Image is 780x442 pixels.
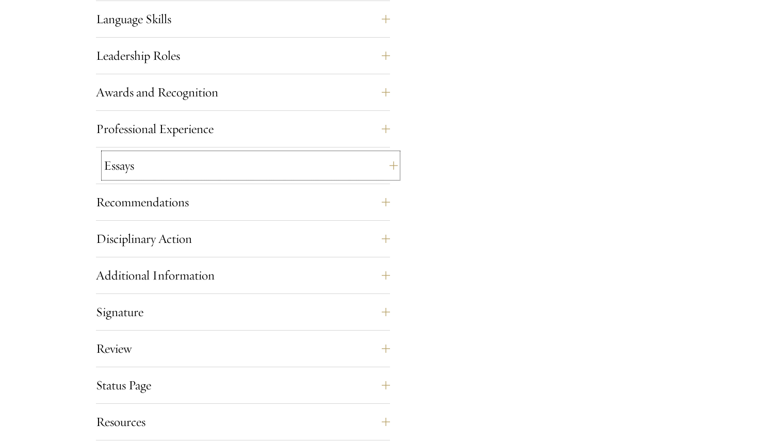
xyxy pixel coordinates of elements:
[104,153,398,178] button: Essays
[96,117,390,141] button: Professional Experience
[96,410,390,434] button: Resources
[96,190,390,215] button: Recommendations
[96,336,390,361] button: Review
[96,263,390,288] button: Additional Information
[96,43,390,68] button: Leadership Roles
[96,80,390,105] button: Awards and Recognition
[96,226,390,251] button: Disciplinary Action
[96,373,390,398] button: Status Page
[96,7,390,31] button: Language Skills
[96,300,390,324] button: Signature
